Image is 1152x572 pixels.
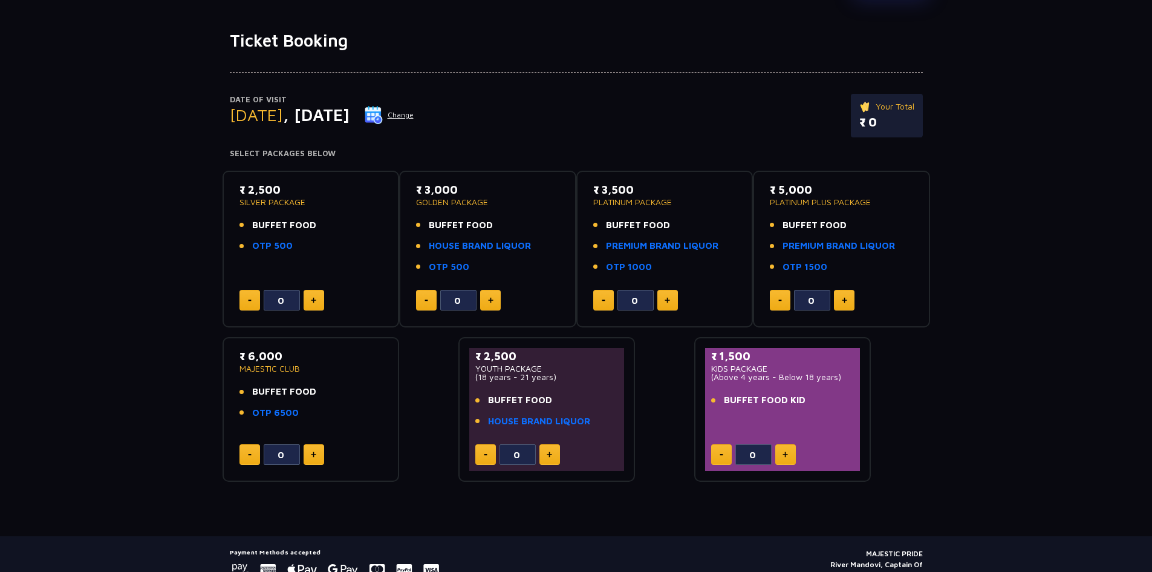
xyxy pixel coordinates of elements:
[252,406,299,420] a: OTP 6500
[311,452,316,458] img: plus
[475,348,619,364] p: ₹ 2,500
[547,452,552,458] img: plus
[711,373,854,381] p: (Above 4 years - Below 18 years)
[230,30,923,51] h1: Ticket Booking
[252,219,316,232] span: BUFFET FOOD
[606,260,652,274] a: OTP 1000
[783,239,895,253] a: PREMIUM BRAND LIQUOR
[248,300,252,301] img: minus
[606,219,670,232] span: BUFFET FOOD
[239,364,383,373] p: MAJESTIC CLUB
[484,454,487,456] img: minus
[778,300,782,301] img: minus
[230,149,923,159] h4: Select Packages Below
[711,348,854,364] p: ₹ 1,500
[606,239,718,253] a: PREMIUM BRAND LIQUOR
[230,105,283,125] span: [DATE]
[488,393,552,407] span: BUFFET FOOD
[252,385,316,399] span: BUFFET FOOD
[770,182,913,198] p: ₹ 5,000
[665,297,670,303] img: plus
[475,373,619,381] p: (18 years - 21 years)
[488,415,590,429] a: HOUSE BRAND LIQUOR
[593,182,737,198] p: ₹ 3,500
[429,219,493,232] span: BUFFET FOOD
[239,182,383,198] p: ₹ 2,500
[724,393,805,407] span: BUFFET FOOD KID
[429,239,531,253] a: HOUSE BRAND LIQUOR
[416,182,559,198] p: ₹ 3,000
[252,239,293,253] a: OTP 500
[488,297,493,303] img: plus
[429,260,469,274] a: OTP 500
[416,198,559,206] p: GOLDEN PACKAGE
[425,300,428,301] img: minus
[239,198,383,206] p: SILVER PACKAGE
[842,297,847,303] img: plus
[711,364,854,373] p: KIDS PACKAGE
[593,198,737,206] p: PLATINUM PACKAGE
[248,454,252,456] img: minus
[239,348,383,364] p: ₹ 6,000
[720,454,723,456] img: minus
[475,364,619,373] p: YOUTH PACKAGE
[230,548,439,556] h5: Payment Methods accepted
[859,100,914,113] p: Your Total
[364,105,414,125] button: Change
[283,105,350,125] span: , [DATE]
[783,452,788,458] img: plus
[859,113,914,131] p: ₹ 0
[783,260,827,274] a: OTP 1500
[311,297,316,303] img: plus
[859,100,872,113] img: ticket
[783,219,847,232] span: BUFFET FOOD
[230,94,414,106] p: Date of Visit
[602,300,605,301] img: minus
[770,198,913,206] p: PLATINUM PLUS PACKAGE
